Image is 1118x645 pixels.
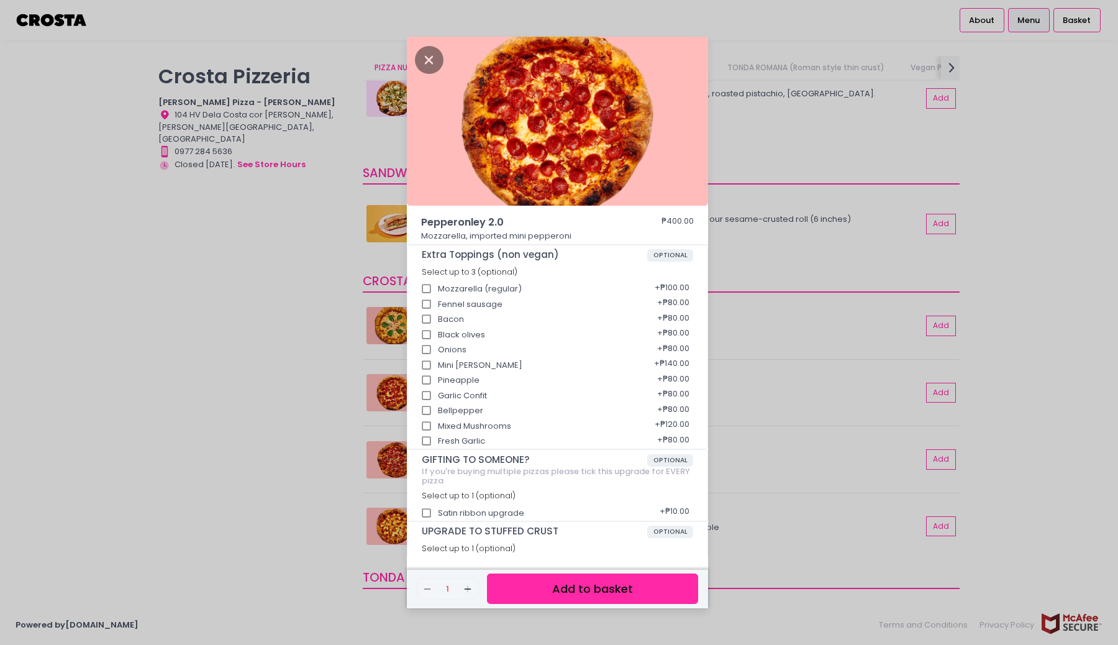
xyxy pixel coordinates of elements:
[647,249,694,262] span: OPTIONAL
[653,368,693,392] div: + ₱80.00
[650,554,693,577] div: + ₱150.00
[653,384,693,408] div: + ₱80.00
[421,215,626,230] span: Pepperonley 2.0
[422,526,647,537] span: UPGRADE TO STUFFED CRUST
[407,37,708,206] img: Pepperonley 2.0
[653,308,693,331] div: + ₱80.00
[647,526,694,538] span: OPTIONAL
[653,429,693,453] div: + ₱80.00
[422,454,647,465] span: GIFTING TO SOMEONE?
[487,574,698,604] button: Add to basket
[650,414,693,438] div: + ₱120.00
[653,338,693,362] div: + ₱80.00
[650,277,693,301] div: + ₱100.00
[421,230,694,242] p: Mozzarella, imported mini pepperoni
[415,53,443,65] button: Close
[422,467,694,486] div: If you're buying multiple pizzas please tick this upgrade for EVERY pizza
[422,267,517,277] span: Select up to 3 (optional)
[653,323,693,347] div: + ₱80.00
[653,399,693,423] div: + ₱80.00
[650,354,693,377] div: + ₱140.00
[661,215,694,230] div: ₱400.00
[653,293,693,316] div: + ₱80.00
[647,454,694,467] span: OPTIONAL
[422,490,516,501] span: Select up to 1 (optional)
[422,543,516,554] span: Select up to 1 (optional)
[655,501,693,525] div: + ₱10.00
[422,249,647,260] span: Extra Toppings (non vegan)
